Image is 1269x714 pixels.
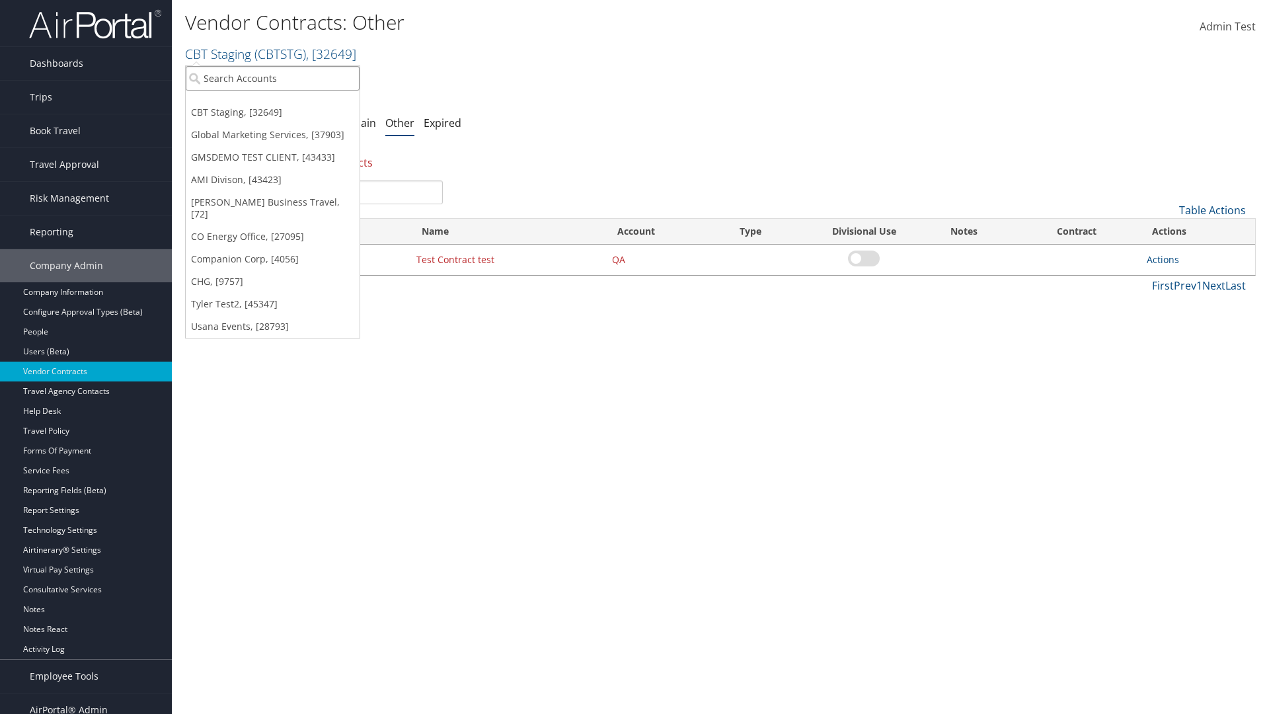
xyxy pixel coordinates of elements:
span: Risk Management [30,182,109,215]
a: CO Energy Office, [27095] [186,225,360,248]
th: Divisional Use: activate to sort column ascending [812,219,916,245]
th: Account: activate to sort column ascending [605,219,728,245]
div: There is [185,145,1256,180]
span: Admin Test [1200,19,1256,34]
span: Company Admin [30,249,103,282]
span: Book Travel [30,114,81,147]
a: CBT Staging, [32649] [186,101,360,124]
th: Contract: activate to sort column ascending [1013,219,1141,245]
a: Companion Corp, [4056] [186,248,360,270]
a: Expired [424,116,461,130]
a: Last [1225,278,1246,293]
span: Dashboards [30,47,83,80]
span: Reporting [30,216,73,249]
input: Search Accounts [186,66,360,91]
a: Prev [1174,278,1196,293]
a: Admin Test [1200,7,1256,48]
a: 1 [1196,278,1202,293]
a: Usana Events, [28793] [186,315,360,338]
a: CBT Staging [185,45,356,63]
th: Name: activate to sort column ascending [410,219,605,245]
a: GMSDEMO TEST CLIENT, [43433] [186,146,360,169]
a: Global Marketing Services, [37903] [186,124,360,146]
a: Actions [1147,253,1179,266]
span: Travel Approval [30,148,99,181]
span: Employee Tools [30,660,98,693]
a: [PERSON_NAME] Business Travel, [72] [186,191,360,225]
th: Notes: activate to sort column ascending [916,219,1013,245]
td: QA [605,245,728,275]
img: airportal-logo.png [29,9,161,40]
a: Next [1202,278,1225,293]
a: First [1152,278,1174,293]
a: Table Actions [1179,203,1246,218]
a: Tyler Test2, [45347] [186,293,360,315]
a: Other [385,116,414,130]
span: ( CBTSTG ) [254,45,306,63]
a: CHG, [9757] [186,270,360,293]
span: , [ 32649 ] [306,45,356,63]
td: Test Contract test [410,245,605,275]
th: Actions [1140,219,1255,245]
h1: Vendor Contracts: Other [185,9,899,36]
th: Type: activate to sort column ascending [728,219,812,245]
a: AMI Divison, [43423] [186,169,360,191]
span: Trips [30,81,52,114]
